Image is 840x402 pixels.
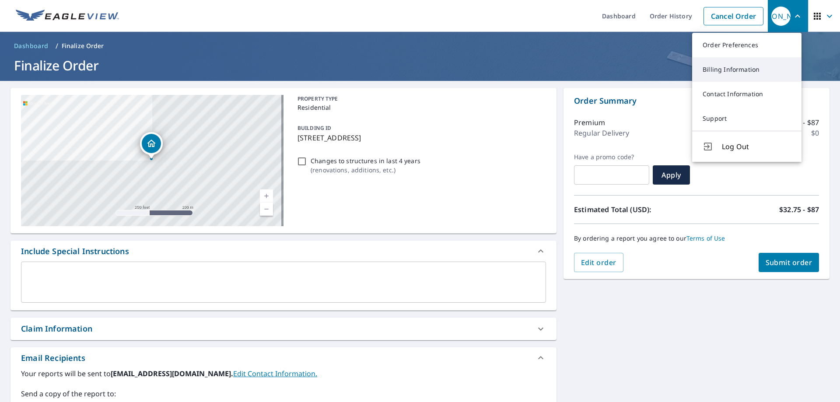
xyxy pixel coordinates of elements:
[297,124,331,132] p: BUILDING ID
[574,153,649,161] label: Have a promo code?
[10,39,52,53] a: Dashboard
[62,42,104,50] p: Finalize Order
[10,318,556,340] div: Claim Information
[766,258,812,267] span: Submit order
[686,234,725,242] a: Terms of Use
[111,369,233,378] b: [EMAIL_ADDRESS][DOMAIN_NAME].
[811,128,819,138] p: $0
[574,234,819,242] p: By ordering a report you agree to our
[660,170,683,180] span: Apply
[21,323,92,335] div: Claim Information
[581,258,616,267] span: Edit order
[140,132,163,159] div: Dropped pin, building 1, Residential property, 121 Remington Dr Savannah, GA 31406
[10,241,556,262] div: Include Special Instructions
[10,56,829,74] h1: Finalize Order
[311,156,420,165] p: Changes to structures in last 4 years
[692,131,801,162] button: Log Out
[10,347,556,368] div: Email Recipients
[297,133,542,143] p: [STREET_ADDRESS]
[10,39,829,53] nav: breadcrumb
[21,352,85,364] div: Email Recipients
[574,253,623,272] button: Edit order
[759,253,819,272] button: Submit order
[16,10,119,23] img: EV Logo
[233,369,317,378] a: EditContactInfo
[574,204,696,215] p: Estimated Total (USD):
[692,57,801,82] a: Billing Information
[703,7,763,25] a: Cancel Order
[21,245,129,257] div: Include Special Instructions
[574,117,605,128] p: Premium
[722,141,791,152] span: Log Out
[692,82,801,106] a: Contact Information
[771,7,791,26] div: [PERSON_NAME]
[14,42,49,50] span: Dashboard
[574,128,629,138] p: Regular Delivery
[692,106,801,131] a: Support
[692,33,801,57] a: Order Preferences
[779,204,819,215] p: $32.75 - $87
[260,189,273,203] a: Current Level 17, Zoom In
[297,103,542,112] p: Residential
[260,203,273,216] a: Current Level 17, Zoom Out
[311,165,420,175] p: ( renovations, additions, etc. )
[21,388,546,399] label: Send a copy of the report to:
[56,41,58,51] li: /
[653,165,690,185] button: Apply
[297,95,542,103] p: PROPERTY TYPE
[574,95,819,107] p: Order Summary
[21,368,546,379] label: Your reports will be sent to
